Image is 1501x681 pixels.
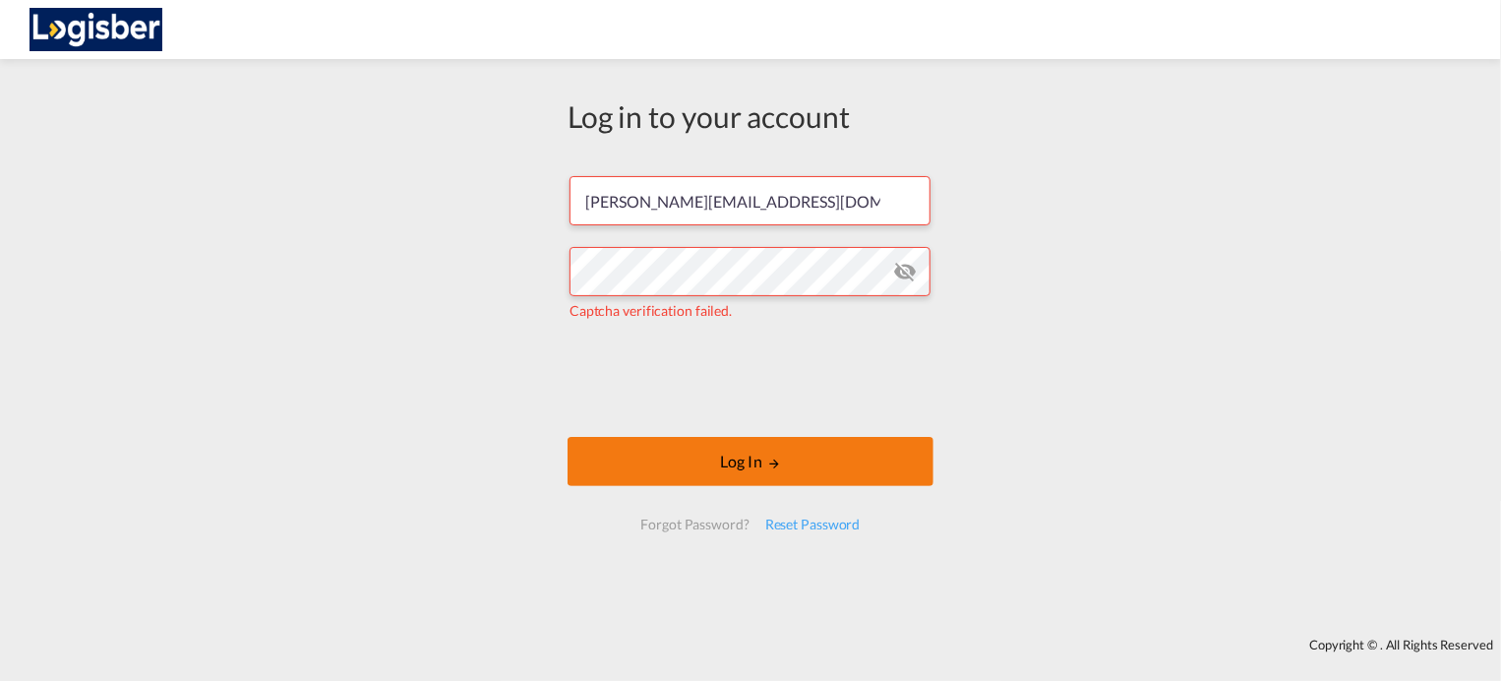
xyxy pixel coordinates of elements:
div: Log in to your account [568,95,933,137]
div: Forgot Password? [632,507,756,542]
div: Reset Password [757,507,869,542]
button: LOGIN [568,437,933,486]
iframe: reCAPTCHA [601,340,900,417]
img: d7a75e507efd11eebffa5922d020a472.png [30,8,162,52]
input: Enter email/phone number [570,176,931,225]
md-icon: icon-eye-off [893,260,917,283]
span: Captcha verification failed. [570,302,732,319]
